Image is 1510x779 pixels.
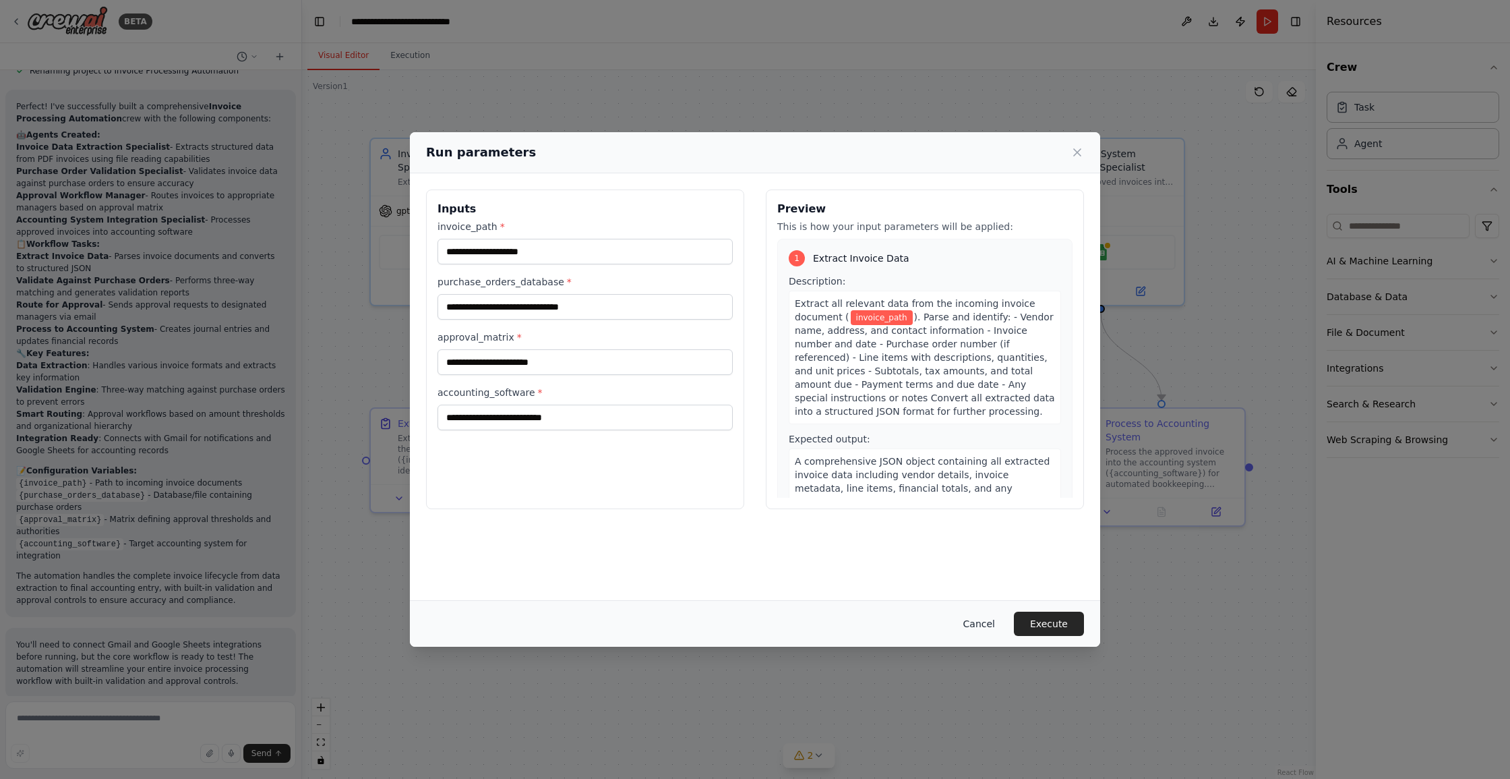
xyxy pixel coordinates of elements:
[777,201,1073,217] h3: Preview
[851,310,913,325] span: Variable: invoice_path
[953,612,1006,636] button: Cancel
[813,252,909,265] span: Extract Invoice Data
[437,220,733,233] label: invoice_path
[437,330,733,344] label: approval_matrix
[437,386,733,399] label: accounting_software
[795,312,1055,417] span: ). Parse and identify: - Vendor name, address, and contact information - Invoice number and date ...
[437,275,733,289] label: purchase_orders_database
[789,434,870,444] span: Expected output:
[777,220,1073,233] p: This is how your input parameters will be applied:
[426,143,536,162] h2: Run parameters
[1014,612,1084,636] button: Execute
[795,456,1055,507] span: A comprehensive JSON object containing all extracted invoice data including vendor details, invoi...
[795,298,1035,322] span: Extract all relevant data from the incoming invoice document (
[789,250,805,266] div: 1
[789,276,845,287] span: Description:
[437,201,733,217] h3: Inputs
